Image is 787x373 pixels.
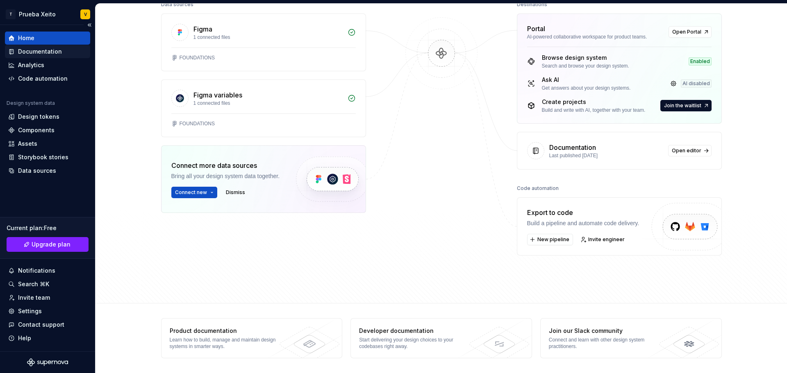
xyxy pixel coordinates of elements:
div: Help [18,334,31,342]
a: Join our Slack communityConnect and learn with other design system practitioners. [540,318,722,358]
div: Export to code [527,208,639,217]
a: Home [5,32,90,45]
svg: Supernova Logo [27,358,68,366]
a: Analytics [5,59,90,72]
a: Figma variables1 connected filesFOUNDATIONS [161,79,366,137]
span: Invite engineer [588,236,625,243]
div: Current plan : Free [7,224,89,232]
button: Notifications [5,264,90,277]
a: Code automation [5,72,90,85]
div: Storybook stories [18,153,68,161]
div: Enabled [689,57,712,66]
a: Settings [5,305,90,318]
div: Developer documentation [359,327,478,335]
div: AI disabled [681,79,712,88]
div: Create projects [542,98,646,106]
div: Assets [18,140,37,148]
div: Ask AI [542,76,631,84]
span: Upgrade plan [32,240,71,249]
button: Join the waitlist [660,100,712,111]
div: Design system data [7,100,55,106]
div: Search and browse your design system. [542,63,629,69]
a: Developer documentationStart delivering your design choices to your codebases right away. [350,318,532,358]
div: Data sources [18,167,56,175]
div: Documentation [549,142,596,152]
div: Browse design system [542,54,629,62]
span: Dismiss [226,189,245,196]
div: Analytics [18,61,44,69]
div: Product documentation [170,327,289,335]
div: FOUNDATIONS [180,120,215,127]
a: Invite team [5,291,90,304]
a: Assets [5,137,90,150]
div: Portal [527,24,545,34]
a: Open Portal [669,26,712,38]
div: V [84,11,87,18]
div: Prueba Xeito [19,10,56,18]
a: Data sources [5,164,90,177]
div: Connect and learn with other design system practitioners. [549,337,668,350]
div: Notifications [18,267,55,275]
div: Search ⌘K [18,280,49,288]
span: Open Portal [672,29,701,35]
div: Connect more data sources [171,161,282,170]
div: Learn how to build, manage and maintain design systems in smarter ways. [170,337,289,350]
div: Build and write with AI, together with your team. [542,107,646,113]
div: Settings [18,307,42,315]
div: Build a pipeline and automate code delivery. [527,219,639,227]
div: Invite team [18,294,50,302]
button: Help [5,332,90,345]
a: Invite engineer [578,234,628,245]
button: New pipeline [527,234,573,245]
div: AI-powered collaborative workspace for product teams. [527,34,664,40]
div: Figma [193,24,212,34]
a: Storybook stories [5,151,90,164]
span: Join the waitlist [664,102,701,109]
button: Dismiss [222,187,249,198]
div: Last published [DATE] [549,152,663,159]
div: T [6,9,16,19]
div: Design tokens [18,113,59,121]
span: New pipeline [537,236,569,243]
span: Open editor [672,147,701,154]
div: Get answers about your design systems. [542,85,631,91]
div: Contact support [18,321,64,329]
a: Open editor [668,145,712,156]
div: 1 connected files [193,34,343,41]
div: Code automation [517,183,559,194]
a: Figma1 connected filesFOUNDATIONS [161,14,366,71]
button: Contact support [5,318,90,331]
div: Bring all your design system data together. [171,172,282,180]
a: Design tokens [5,110,90,123]
button: Connect new [171,187,217,198]
div: Figma variables [193,90,242,100]
div: Start delivering your design choices to your codebases right away. [359,337,478,350]
button: TPrueba XeitoV [2,5,93,23]
div: Code automation [18,75,68,83]
div: Home [18,34,34,42]
a: Documentation [5,45,90,58]
button: Collapse sidebar [84,19,95,31]
div: 1 connected files [193,100,343,106]
button: Upgrade plan [7,237,89,252]
div: Components [18,126,55,134]
a: Components [5,124,90,137]
div: Documentation [18,47,62,56]
div: Join our Slack community [549,327,668,335]
button: Search ⌘K [5,278,90,291]
span: Connect new [175,189,207,196]
div: FOUNDATIONS [180,54,215,61]
a: Product documentationLearn how to build, manage and maintain design systems in smarter ways. [161,318,343,358]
